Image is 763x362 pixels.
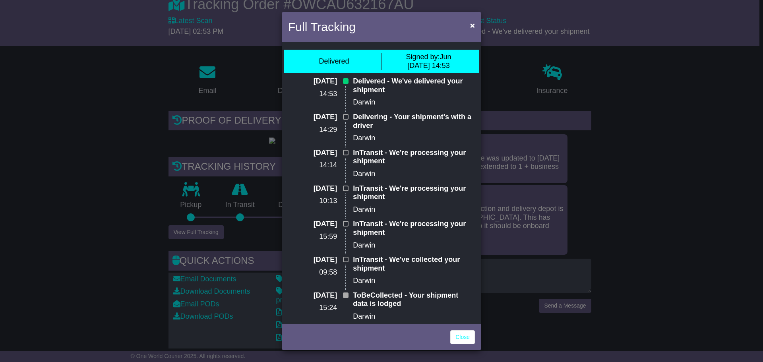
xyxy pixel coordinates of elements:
[288,77,337,86] p: [DATE]
[288,18,356,36] h4: Full Tracking
[288,304,337,312] p: 15:24
[470,21,475,30] span: ×
[466,17,479,33] button: Close
[319,57,349,66] div: Delivered
[353,134,475,143] p: Darwin
[288,149,337,157] p: [DATE]
[353,312,475,321] p: Darwin
[353,98,475,107] p: Darwin
[353,277,475,285] p: Darwin
[288,184,337,193] p: [DATE]
[353,241,475,250] p: Darwin
[353,220,475,237] p: InTransit - We're processing your shipment
[353,170,475,178] p: Darwin
[288,126,337,134] p: 14:29
[288,291,337,300] p: [DATE]
[288,197,337,205] p: 10:13
[353,184,475,201] p: InTransit - We're processing your shipment
[406,53,440,61] span: Signed by:
[353,291,475,308] p: ToBeCollected - Your shipment data is lodged
[450,330,475,344] a: Close
[353,205,475,214] p: Darwin
[353,113,475,130] p: Delivering - Your shipment's with a driver
[353,149,475,166] p: InTransit - We're processing your shipment
[288,232,337,241] p: 15:59
[353,256,475,273] p: InTransit - We've collected your shipment
[288,256,337,264] p: [DATE]
[288,161,337,170] p: 14:14
[288,113,337,122] p: [DATE]
[288,220,337,228] p: [DATE]
[288,90,337,99] p: 14:53
[406,53,451,70] div: Jun [DATE] 14:53
[288,268,337,277] p: 09:58
[353,77,475,94] p: Delivered - We've delivered your shipment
